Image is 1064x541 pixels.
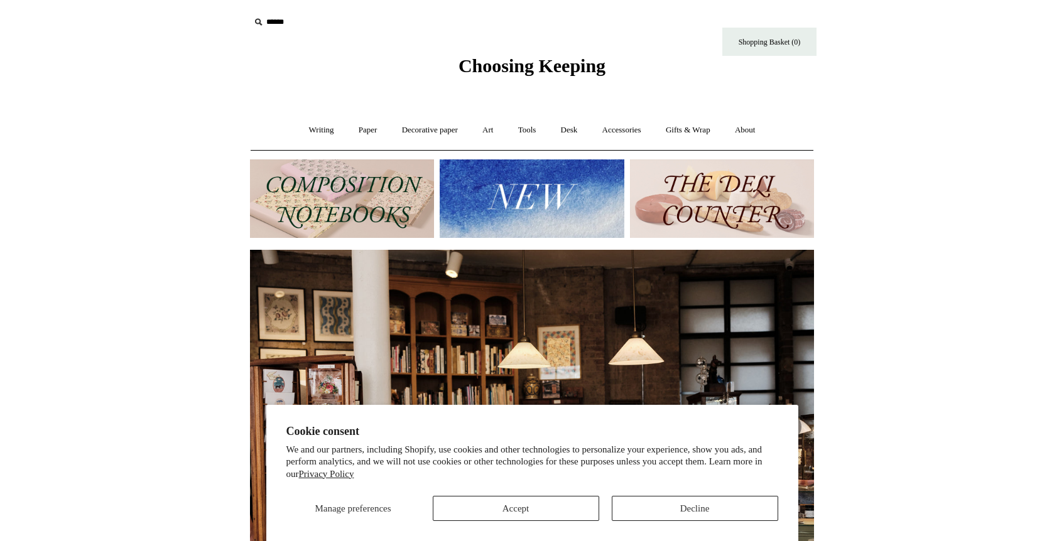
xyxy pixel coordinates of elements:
a: Desk [550,114,589,147]
a: Art [471,114,504,147]
a: Gifts & Wrap [654,114,722,147]
h2: Cookie consent [286,425,778,438]
button: Accept [433,496,599,521]
a: Tools [507,114,548,147]
a: Privacy Policy [299,469,354,479]
p: We and our partners, including Shopify, use cookies and other technologies to personalize your ex... [286,444,778,481]
a: Decorative paper [391,114,469,147]
img: New.jpg__PID:f73bdf93-380a-4a35-bcfe-7823039498e1 [440,159,624,238]
span: Choosing Keeping [459,55,605,76]
img: The Deli Counter [630,159,814,238]
a: Paper [347,114,389,147]
img: 202302 Composition ledgers.jpg__PID:69722ee6-fa44-49dd-a067-31375e5d54ec [250,159,434,238]
a: Accessories [591,114,653,147]
a: Choosing Keeping [459,65,605,74]
span: Manage preferences [315,503,391,513]
a: Writing [298,114,345,147]
a: About [724,114,767,147]
a: Shopping Basket (0) [722,28,817,56]
button: Previous [263,414,288,439]
button: Decline [612,496,778,521]
button: Manage preferences [286,496,420,521]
